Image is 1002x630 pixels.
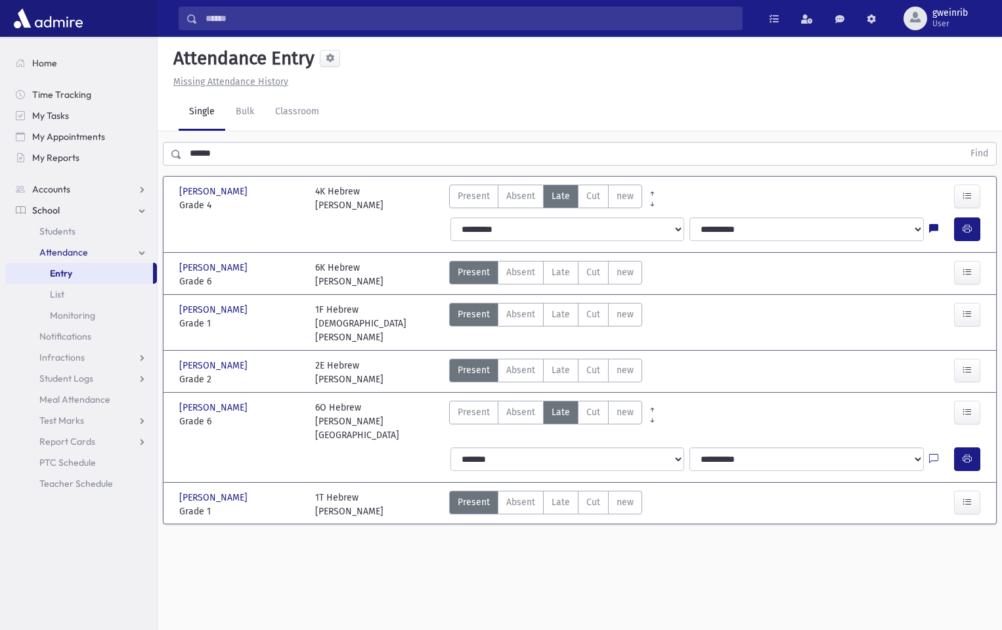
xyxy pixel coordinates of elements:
div: AttTypes [449,359,642,386]
div: 1T Hebrew [PERSON_NAME] [315,491,383,518]
span: Home [32,57,57,69]
span: My Tasks [32,110,69,122]
span: Time Tracking [32,89,91,101]
a: Classroom [265,94,330,131]
span: Teacher Schedule [39,478,113,489]
div: 6K Hebrew [PERSON_NAME] [315,261,383,288]
span: Infractions [39,351,85,363]
span: Present [458,307,490,321]
span: new [617,307,634,321]
a: My Appointments [5,126,157,147]
img: AdmirePro [11,5,86,32]
span: [PERSON_NAME] [179,359,250,372]
span: Entry [50,267,72,279]
a: PTC Schedule [5,452,157,473]
span: gweinrib [932,8,968,18]
span: new [617,189,634,203]
a: Bulk [225,94,265,131]
div: AttTypes [449,491,642,518]
span: Cut [586,363,600,377]
span: Cut [586,189,600,203]
div: 2E Hebrew [PERSON_NAME] [315,359,383,386]
div: AttTypes [449,261,642,288]
span: Grade 4 [179,198,302,212]
span: Notifications [39,330,91,342]
a: Notifications [5,326,157,347]
a: Report Cards [5,431,157,452]
span: Absent [506,363,535,377]
span: User [932,18,968,29]
h5: Attendance Entry [168,47,315,70]
span: School [32,204,60,216]
span: Grade 2 [179,372,302,386]
a: Meal Attendance [5,389,157,410]
span: Absent [506,405,535,419]
span: Late [552,307,570,321]
a: Students [5,221,157,242]
span: Present [458,189,490,203]
span: new [617,405,634,419]
span: PTC Schedule [39,457,96,468]
span: Cut [586,307,600,321]
button: Find [963,143,996,165]
span: My Appointments [32,131,105,143]
span: Cut [586,495,600,509]
span: Accounts [32,183,70,195]
span: Monitoring [50,309,95,321]
a: My Tasks [5,105,157,126]
div: 6O Hebrew [PERSON_NAME][GEOGRAPHIC_DATA] [315,401,438,442]
span: Cut [586,265,600,279]
span: [PERSON_NAME] [179,491,250,505]
span: List [50,288,64,300]
span: Late [552,495,570,509]
input: Search [198,7,742,30]
div: AttTypes [449,303,642,344]
a: Attendance [5,242,157,263]
a: Accounts [5,179,157,200]
span: Present [458,495,490,509]
span: [PERSON_NAME] [179,401,250,415]
div: 1F Hebrew [DEMOGRAPHIC_DATA][PERSON_NAME] [315,303,438,344]
span: Present [458,363,490,377]
span: new [617,363,634,377]
span: Grade 6 [179,415,302,428]
a: Missing Attendance History [168,76,288,87]
span: Late [552,405,570,419]
a: Entry [5,263,153,284]
span: Present [458,405,490,419]
span: Absent [506,307,535,321]
span: Test Marks [39,415,84,426]
span: new [617,265,634,279]
div: AttTypes [449,401,642,442]
span: Grade 1 [179,317,302,330]
span: Cut [586,405,600,419]
span: new [617,495,634,509]
a: Student Logs [5,368,157,389]
span: Late [552,189,570,203]
a: Monitoring [5,305,157,326]
span: Students [39,225,76,237]
a: List [5,284,157,305]
span: [PERSON_NAME] [179,185,250,198]
a: Home [5,53,157,74]
a: Time Tracking [5,84,157,105]
u: Missing Attendance History [173,76,288,87]
div: AttTypes [449,185,642,212]
span: Present [458,265,490,279]
span: Absent [506,189,535,203]
span: Late [552,363,570,377]
span: [PERSON_NAME] [179,303,250,317]
a: School [5,200,157,221]
span: Report Cards [39,436,95,447]
a: Infractions [5,347,157,368]
a: Test Marks [5,410,157,431]
span: Late [552,265,570,279]
span: Absent [506,495,535,509]
span: Grade 1 [179,505,302,518]
div: 4K Hebrew [PERSON_NAME] [315,185,383,212]
span: Attendance [39,246,88,258]
span: [PERSON_NAME] [179,261,250,275]
a: Teacher Schedule [5,473,157,494]
a: My Reports [5,147,157,168]
span: Grade 6 [179,275,302,288]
